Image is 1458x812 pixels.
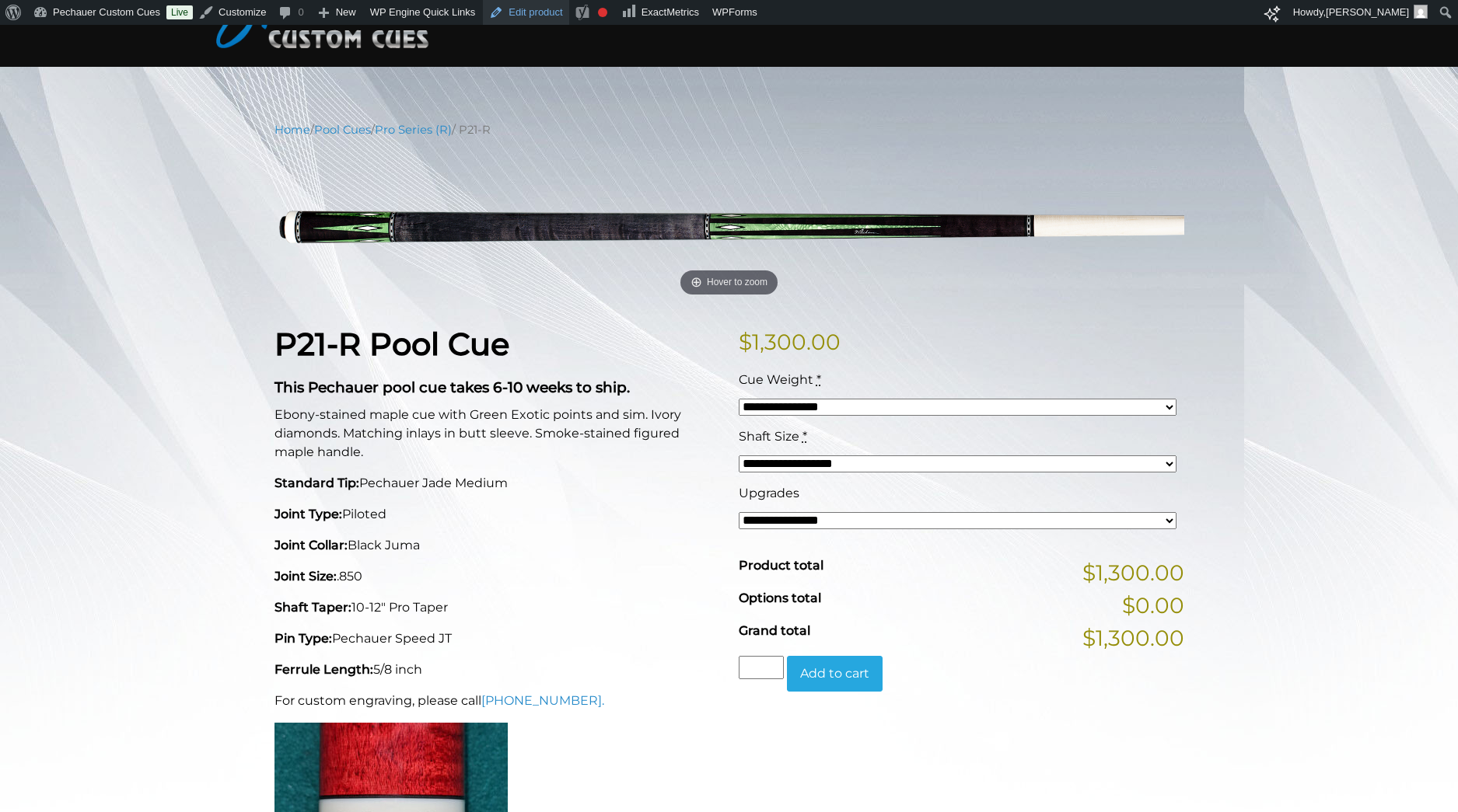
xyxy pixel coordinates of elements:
a: Hover to zoom [274,150,1184,301]
strong: P21-R Pool Cue [274,325,509,363]
nav: Breadcrumb [274,121,1184,138]
span: Options total [739,591,821,605]
input: Product quantity [739,656,784,679]
p: .850 [274,567,720,586]
img: P21-R.png [274,150,1184,301]
p: Piloted [274,505,720,524]
strong: Standard Tip: [274,476,359,490]
span: Shaft Size [739,429,799,444]
abbr: required [802,429,807,444]
abbr: required [816,372,821,387]
p: For custom engraving, please call [274,692,720,710]
p: Black Juma [274,536,720,555]
p: Pechauer Speed JT [274,629,720,648]
p: Ebony-stained maple cue with Green Exotic points and sim. Ivory diamonds. Matching inlays in butt... [274,406,720,462]
a: Pool Cues [314,123,371,137]
span: $1,300.00 [1082,622,1184,654]
a: Pro Series (R) [375,123,452,137]
span: Cue Weight [739,372,813,387]
span: Product total [739,558,823,573]
strong: Pin Type: [274,631,332,646]
span: ExactMetrics [642,6,699,18]
p: 5/8 inch [274,660,720,679]
a: Live [166,5,193,19]
strong: Joint Size: [274,569,337,584]
strong: Joint Type: [274,507,342,521]
p: 10-12" Pro Taper [274,598,720,617]
a: Home [274,123,310,137]
span: $1,300.00 [1082,556,1184,589]
bdi: 1,300.00 [739,329,841,355]
p: Pechauer Jade Medium [274,474,720,493]
span: Grand total [739,623,810,638]
strong: Shaft Taper: [274,600,351,615]
button: Add to cart [787,656,883,692]
strong: Ferrule Length: [274,662,373,677]
strong: This Pechauer pool cue takes 6-10 weeks to ship. [274,378,630,396]
span: $0.00 [1122,589,1184,622]
span: [PERSON_NAME] [1326,6,1409,18]
strong: Joint Collar: [274,538,348,552]
span: $ [739,329,752,355]
a: [PHONE_NUMBER]. [481,693,604,708]
div: Focus keyphrase not set [598,8,607,17]
span: Upgrades [739,486,799,500]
